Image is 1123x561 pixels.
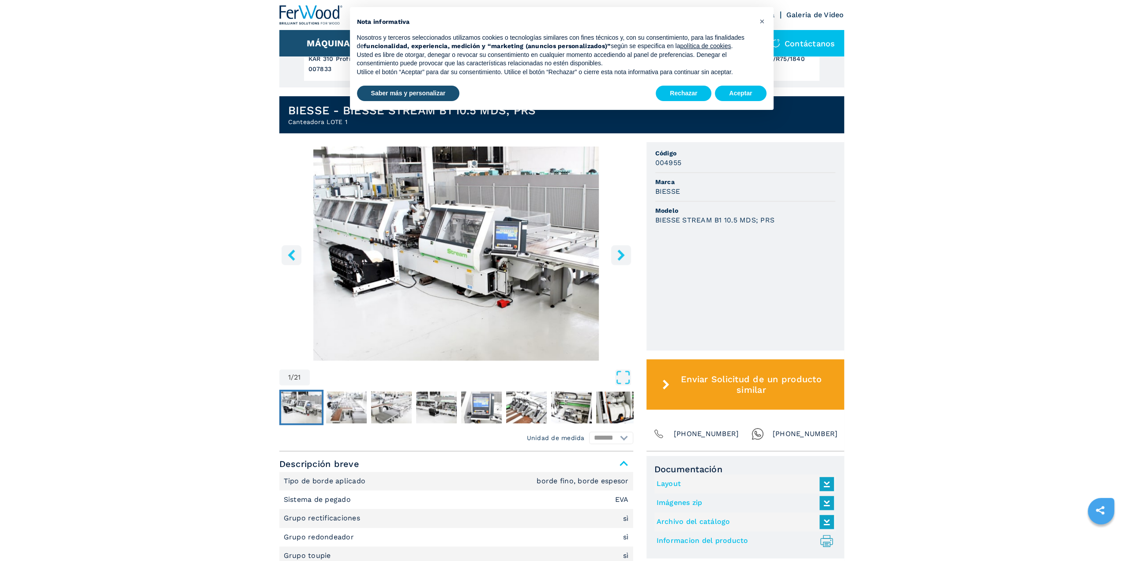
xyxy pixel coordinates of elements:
p: Nosotros y terceros seleccionados utilizamos cookies o tecnologías similares con fines técnicos y... [357,34,752,51]
span: Enviar Solicitud de un producto similar [673,374,829,395]
p: Utilice el botón “Aceptar” para dar su consentimiento. Utilice el botón “Rechazar” o cierre esta ... [357,68,752,77]
iframe: Chat [1085,521,1116,554]
h2: Nota informativa [357,18,752,26]
img: ce9d0cfd0a94b023d10d428c5f0dc7a5 [596,392,637,423]
button: Go to Slide 5 [459,390,503,425]
span: 1 [288,374,291,381]
span: [PHONE_NUMBER] [773,428,838,440]
button: Go to Slide 8 [594,390,638,425]
button: Saber más y personalizar [357,86,460,102]
button: Cerrar esta nota informativa [755,14,769,28]
h3: 004955 [655,158,682,168]
button: Open Fullscreen [312,369,631,385]
div: Go to Slide 1 [279,147,633,361]
h3: BIESSE [655,186,680,196]
img: Canteadora LOTE 1 BIESSE BIESSE STREAM B1 10.5 MDS; PRS [279,147,633,361]
p: Grupo rectificaciones [284,513,363,523]
a: sharethis [1089,499,1111,521]
h1: BIESSE - BIESSE STREAM B1 10.5 MDS; PRS [288,103,536,117]
nav: Thumbnail Navigation [279,390,633,425]
img: 52edec47dfc0d221bb8bf0ddfdd09cbd [281,392,322,423]
em: EVA [615,496,629,503]
span: × [759,16,764,26]
img: Ferwood [279,5,343,25]
button: Go to Slide 6 [504,390,548,425]
button: left-button [282,245,301,265]
em: sì [623,552,629,559]
a: Archivo del catálogo [657,515,830,529]
button: Rechazar [656,86,711,102]
span: / [291,374,294,381]
button: Máquinas [307,38,356,49]
span: Marca [655,177,835,186]
img: f53726656121f58306771c0993843c32 [416,392,457,423]
p: Sistema de pegado [284,495,353,505]
em: Unidad de medida [527,433,585,442]
a: Galeria de Video [786,11,844,19]
img: 58f0ce35e9754d1a5140033e33f49e0a [551,392,592,423]
button: right-button [611,245,631,265]
a: Imágenes zip [657,496,830,510]
span: Documentación [654,464,836,474]
strong: funcionalidad, experiencia, medición y “marketing (anuncios personalizados)” [364,42,611,49]
button: Aceptar [715,86,766,102]
em: borde fino, borde espesor [537,478,628,485]
em: sì [623,534,629,541]
span: Descripción breve [279,456,633,472]
button: Go to Slide 1 [279,390,323,425]
a: política de cookies [680,42,731,49]
p: Tipo de borde aplicado [284,476,368,486]
h3: BIESSE STREAM B1 10.5 MDS; PRS [655,215,775,225]
button: Go to Slide 4 [414,390,458,425]
span: Modelo [655,206,835,215]
h2: Canteadora LOTE 1 [288,117,536,126]
p: Grupo redondeador [284,532,357,542]
button: Enviar Solicitud de un producto similar [646,359,844,410]
span: [PHONE_NUMBER] [674,428,739,440]
p: Usted es libre de otorgar, denegar o revocar su consentimiento en cualquier momento accediendo al... [357,51,752,68]
img: e77097bc9f7d9deba02f90e884a2be8c [326,392,367,423]
button: Go to Slide 3 [369,390,413,425]
button: Go to Slide 2 [324,390,368,425]
img: afcb6ea016449a2aea0f96bee261caf2 [506,392,547,423]
img: Whatsapp [751,428,764,440]
img: 1169089c80681a7995bab2c8f7a9b069 [371,392,412,423]
h3: HOMAG KAR 310 Profiline 007833 [308,44,413,74]
div: Contáctanos [762,30,844,56]
button: Go to Slide 7 [549,390,593,425]
span: 21 [294,374,301,381]
a: Layout [657,477,830,491]
p: Grupo toupie [284,551,333,561]
img: 7512a54444931de379db76ea1a97c6fe [461,392,502,423]
a: Informacion del producto [657,534,830,548]
span: Código [655,149,835,158]
img: Phone [653,428,665,440]
em: sì [623,515,629,522]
